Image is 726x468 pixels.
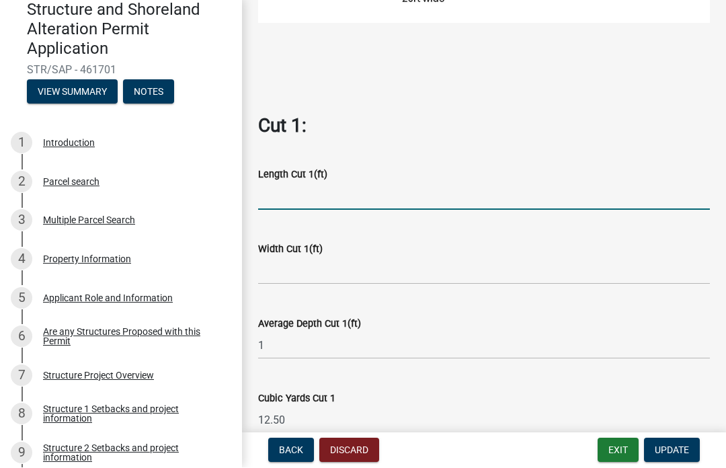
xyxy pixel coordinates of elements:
[11,171,32,193] div: 2
[11,442,32,464] div: 9
[27,1,231,58] h4: Structure and Shoreland Alteration Permit Application
[43,405,220,424] div: Structure 1 Setbacks and project information
[43,444,220,463] div: Structure 2 Setbacks and project information
[11,365,32,387] div: 7
[43,216,135,225] div: Multiple Parcel Search
[644,438,700,463] button: Update
[123,80,174,104] button: Notes
[43,139,95,148] div: Introduction
[43,327,220,346] div: Are any Structures Proposed with this Permit
[43,178,99,187] div: Parcel search
[258,171,327,180] label: Length Cut 1(ft)
[258,115,307,137] strong: Cut 1:
[11,132,32,154] div: 1
[27,80,118,104] button: View Summary
[43,255,131,264] div: Property Information
[655,445,689,456] span: Update
[11,288,32,309] div: 5
[319,438,379,463] button: Discard
[11,210,32,231] div: 3
[43,294,173,303] div: Applicant Role and Information
[279,445,303,456] span: Back
[43,371,154,381] div: Structure Project Overview
[11,249,32,270] div: 4
[11,403,32,425] div: 8
[27,88,118,99] wm-modal-confirm: Summary
[268,438,314,463] button: Back
[258,395,335,404] label: Cubic Yards Cut 1
[27,64,215,77] span: STR/SAP - 461701
[123,88,174,99] wm-modal-confirm: Notes
[598,438,639,463] button: Exit
[258,245,323,255] label: Width Cut 1(ft)
[11,326,32,348] div: 6
[258,320,361,329] label: Average Depth Cut 1(ft)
